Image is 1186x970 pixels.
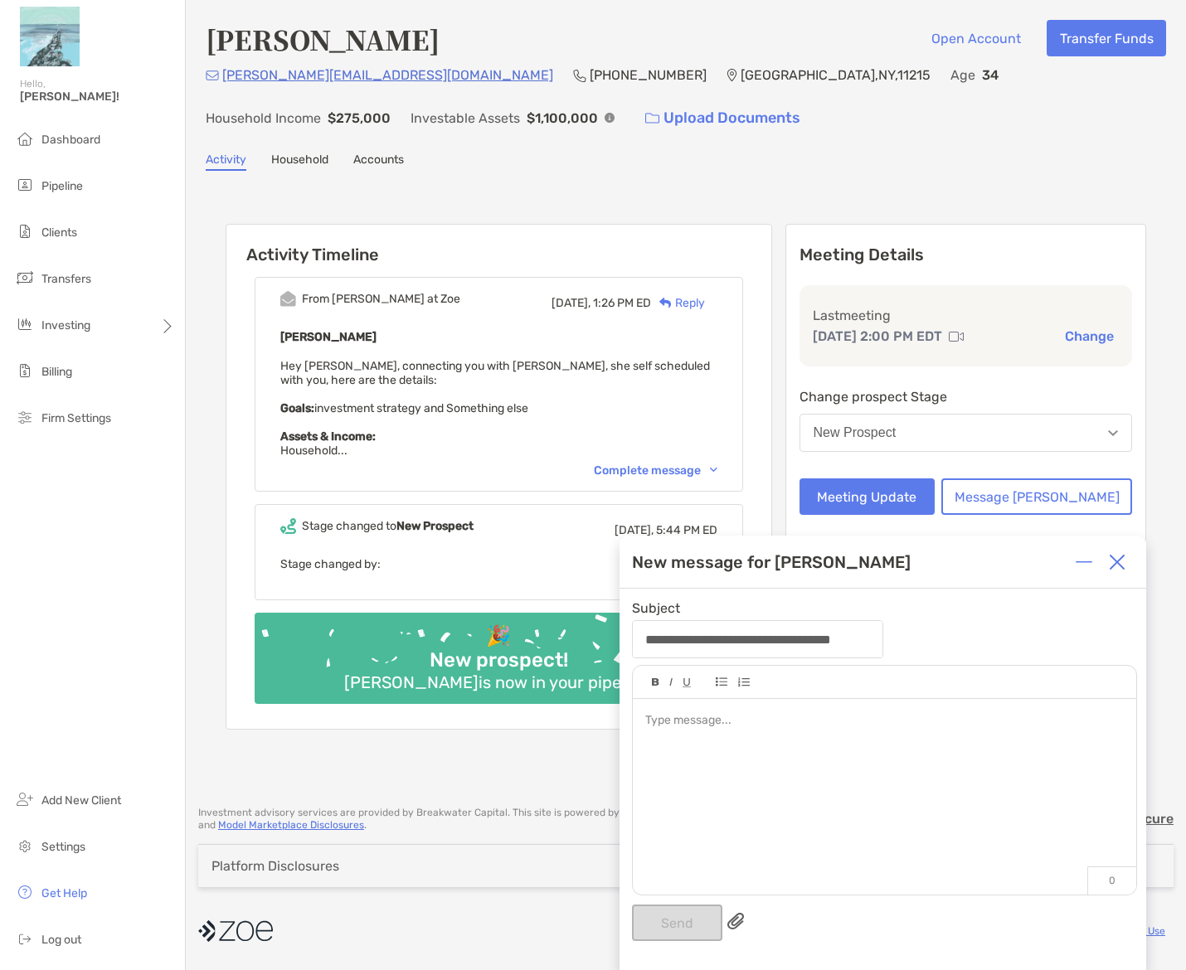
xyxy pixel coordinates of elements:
[634,100,811,136] a: Upload Documents
[15,361,35,381] img: billing icon
[255,613,743,690] img: Confetti
[1109,554,1125,570] img: Close
[527,108,598,129] p: $1,100,000
[41,133,100,147] span: Dashboard
[737,677,750,687] img: Editor control icon
[198,913,273,950] img: company logo
[41,793,121,808] span: Add New Client
[918,20,1033,56] button: Open Account
[411,108,520,129] p: Investable Assets
[594,463,717,478] div: Complete message
[353,153,404,171] a: Accounts
[659,298,672,308] img: Reply icon
[41,840,85,854] span: Settings
[15,407,35,427] img: firm-settings icon
[218,819,364,831] a: Model Marketplace Disclosures
[652,678,659,686] img: Editor control icon
[15,929,35,948] img: logout icon
[949,330,964,343] img: communication type
[302,292,460,306] div: From [PERSON_NAME] at Zoe
[41,272,91,286] span: Transfers
[651,294,705,312] div: Reply
[41,933,81,947] span: Log out
[396,519,474,533] b: New Prospect
[15,268,35,288] img: transfers icon
[800,245,1133,265] p: Meeting Details
[41,179,83,193] span: Pipeline
[15,882,35,902] img: get-help icon
[632,601,680,615] label: Subject
[20,7,80,66] img: Zoe Logo
[41,411,111,425] span: Firm Settings
[950,65,975,85] p: Age
[280,330,377,344] b: [PERSON_NAME]
[683,678,691,687] img: Editor control icon
[15,175,35,195] img: pipeline icon
[41,886,87,900] span: Get Help
[813,305,1120,326] p: Last meeting
[328,108,391,129] p: $275,000
[280,554,717,575] p: Stage changed by:
[206,70,219,80] img: Email Icon
[15,789,35,809] img: add_new_client icon
[1076,554,1092,570] img: Expand or collapse
[741,65,931,85] p: [GEOGRAPHIC_DATA] , NY , 11215
[41,226,77,240] span: Clients
[20,90,175,104] span: [PERSON_NAME]!
[590,65,707,85] p: [PHONE_NUMBER]
[800,478,936,515] button: Meeting Update
[15,836,35,856] img: settings icon
[656,523,717,537] span: 5:44 PM ED
[271,153,328,171] a: Household
[280,429,376,444] strong: Assets & Income:
[813,326,942,347] p: [DATE] 2:00 PM EDT
[710,468,717,473] img: Chevron icon
[941,478,1132,515] button: Message [PERSON_NAME]
[41,318,90,332] span: Investing
[423,648,575,672] div: New prospect!
[222,65,553,85] p: [PERSON_NAME][EMAIL_ADDRESS][DOMAIN_NAME]
[669,678,673,686] img: Editor control icon
[552,296,591,310] span: [DATE],
[800,414,1133,452] button: New Prospect
[800,386,1133,407] p: Change prospect Stage
[1108,430,1118,436] img: Open dropdown arrow
[15,221,35,241] img: clients icon
[280,401,314,415] strong: Goals:
[41,365,72,379] span: Billing
[302,519,474,533] div: Stage changed to
[727,69,737,82] img: Location Icon
[338,672,659,692] div: [PERSON_NAME] is now in your pipeline.
[211,858,339,874] div: Platform Disclosures
[15,314,35,334] img: investing icon
[573,69,586,82] img: Phone Icon
[206,108,321,129] p: Household Income
[280,291,296,307] img: Event icon
[1087,866,1136,895] p: 0
[226,225,771,264] h6: Activity Timeline
[15,129,35,148] img: dashboard icon
[206,20,440,58] h4: [PERSON_NAME]
[280,359,710,458] span: Hey [PERSON_NAME], connecting you with [PERSON_NAME], she self scheduled with you, here are the d...
[479,624,518,648] div: 🎉
[593,296,651,310] span: 1:26 PM ED
[814,425,897,440] div: New Prospect
[632,552,911,572] div: New message for [PERSON_NAME]
[716,677,727,686] img: Editor control icon
[1047,20,1166,56] button: Transfer Funds
[615,523,654,537] span: [DATE],
[198,807,988,832] p: Investment advisory services are provided by Breakwater Capital . This site is powered by Zoe Fin...
[645,113,659,124] img: button icon
[1060,327,1119,345] button: Change
[206,153,246,171] a: Activity
[280,518,296,534] img: Event icon
[605,113,615,123] img: Info Icon
[982,65,999,85] p: 34
[727,913,744,929] img: paperclip attachments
